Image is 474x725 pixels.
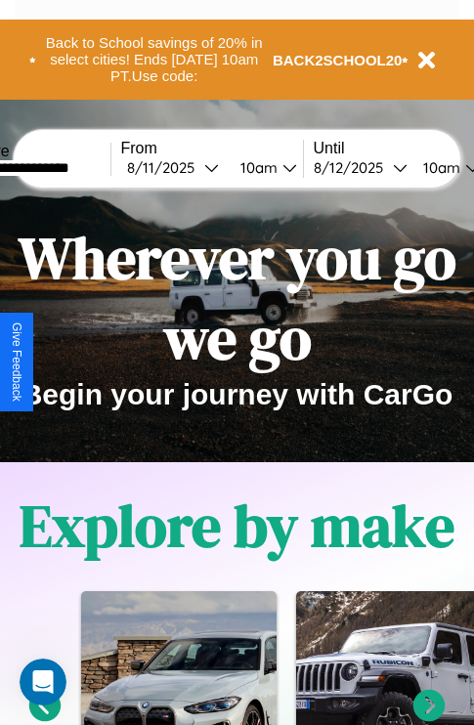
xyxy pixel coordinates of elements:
[36,29,273,90] button: Back to School savings of 20% in select cities! Ends [DATE] 10am PT.Use code:
[121,157,225,178] button: 8/11/2025
[413,158,465,177] div: 10am
[127,158,204,177] div: 8 / 11 / 2025
[20,486,454,566] h1: Explore by make
[231,158,282,177] div: 10am
[10,322,23,402] div: Give Feedback
[20,659,66,705] iframe: Intercom live chat
[225,157,303,178] button: 10am
[314,158,393,177] div: 8 / 12 / 2025
[121,140,303,157] label: From
[273,52,403,68] b: BACK2SCHOOL20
